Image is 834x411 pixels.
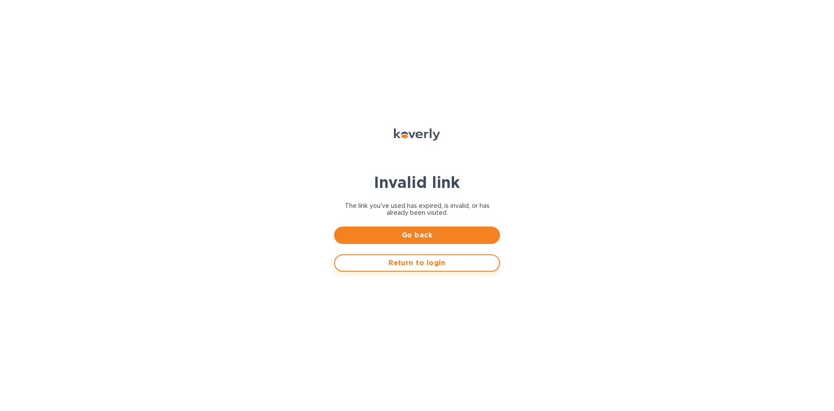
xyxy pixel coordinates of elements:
[334,227,500,244] button: Go back
[334,202,500,216] span: The link you've used has expired, is invalid, or has already been visited.
[334,254,500,272] button: Return to login
[341,230,493,240] span: Go back
[374,173,460,192] b: Invalid link
[394,128,440,141] img: Koverly
[342,258,492,268] span: Return to login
